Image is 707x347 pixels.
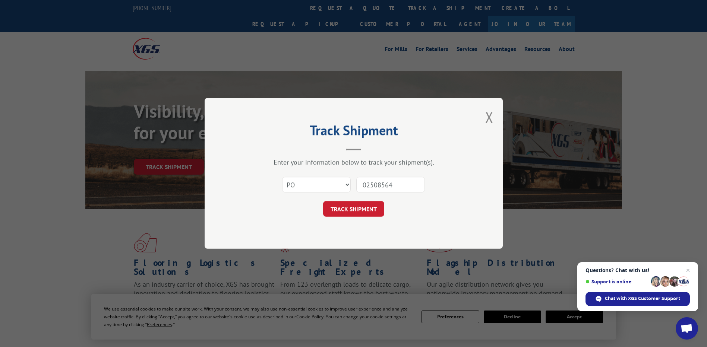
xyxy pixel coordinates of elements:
[586,279,648,284] span: Support is online
[586,292,690,306] div: Chat with XGS Customer Support
[242,158,465,167] div: Enter your information below to track your shipment(s).
[485,107,493,127] button: Close modal
[356,177,425,193] input: Number(s)
[676,317,698,340] div: Open chat
[586,267,690,273] span: Questions? Chat with us!
[684,266,692,275] span: Close chat
[605,295,680,302] span: Chat with XGS Customer Support
[323,201,384,217] button: TRACK SHIPMENT
[242,125,465,139] h2: Track Shipment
